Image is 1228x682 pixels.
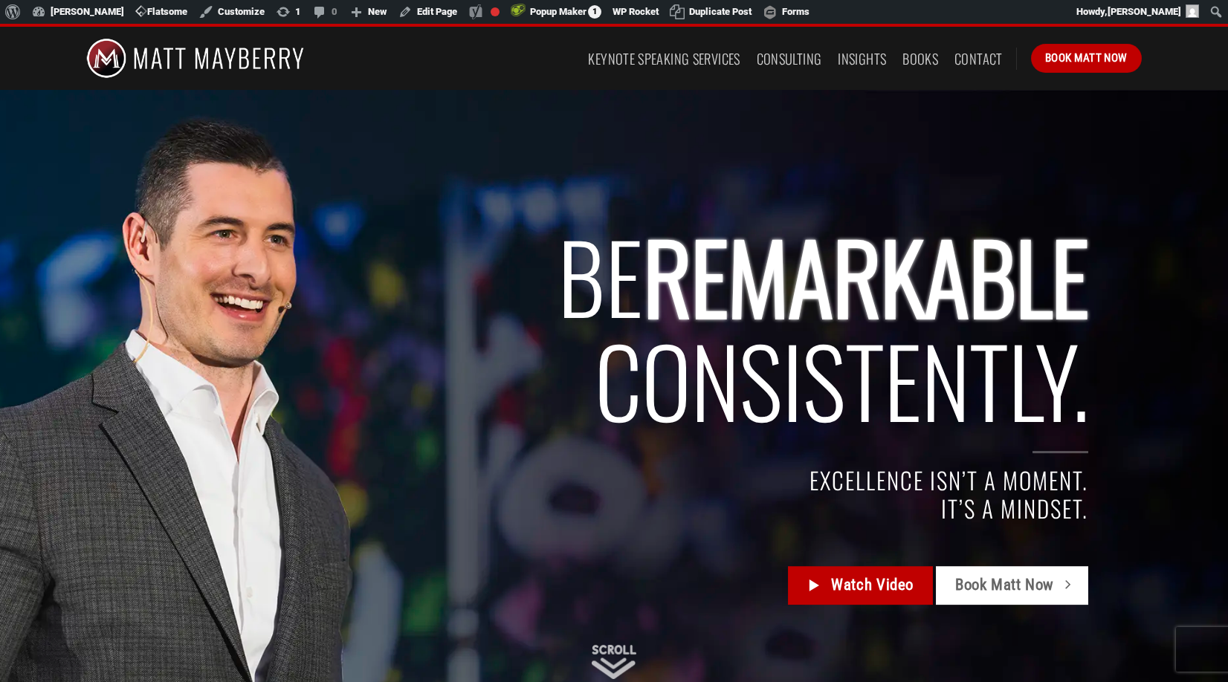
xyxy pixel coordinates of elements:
[902,45,938,72] a: Books
[831,574,914,598] span: Watch Video
[491,7,500,16] div: Focus keyphrase not set
[1031,44,1142,72] a: Book Matt Now
[588,5,601,19] span: 1
[595,309,1088,449] span: Consistently.
[838,45,886,72] a: Insights
[643,205,1088,345] span: REMARKABLE
[1045,49,1128,67] span: Book Matt Now
[757,45,822,72] a: Consulting
[955,574,1054,598] span: Book Matt Now
[592,645,636,679] img: Scroll Down
[788,567,933,605] a: Watch Video
[936,567,1088,605] a: Book Matt Now
[204,224,1088,432] h2: BE
[1108,6,1181,17] span: [PERSON_NAME]
[588,45,740,72] a: Keynote Speaking Services
[954,45,1003,72] a: Contact
[204,467,1088,495] h4: EXCELLENCE ISN’T A MOMENT.
[86,27,304,90] img: Matt Mayberry
[204,495,1088,522] h4: IT’S A MINDSET.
